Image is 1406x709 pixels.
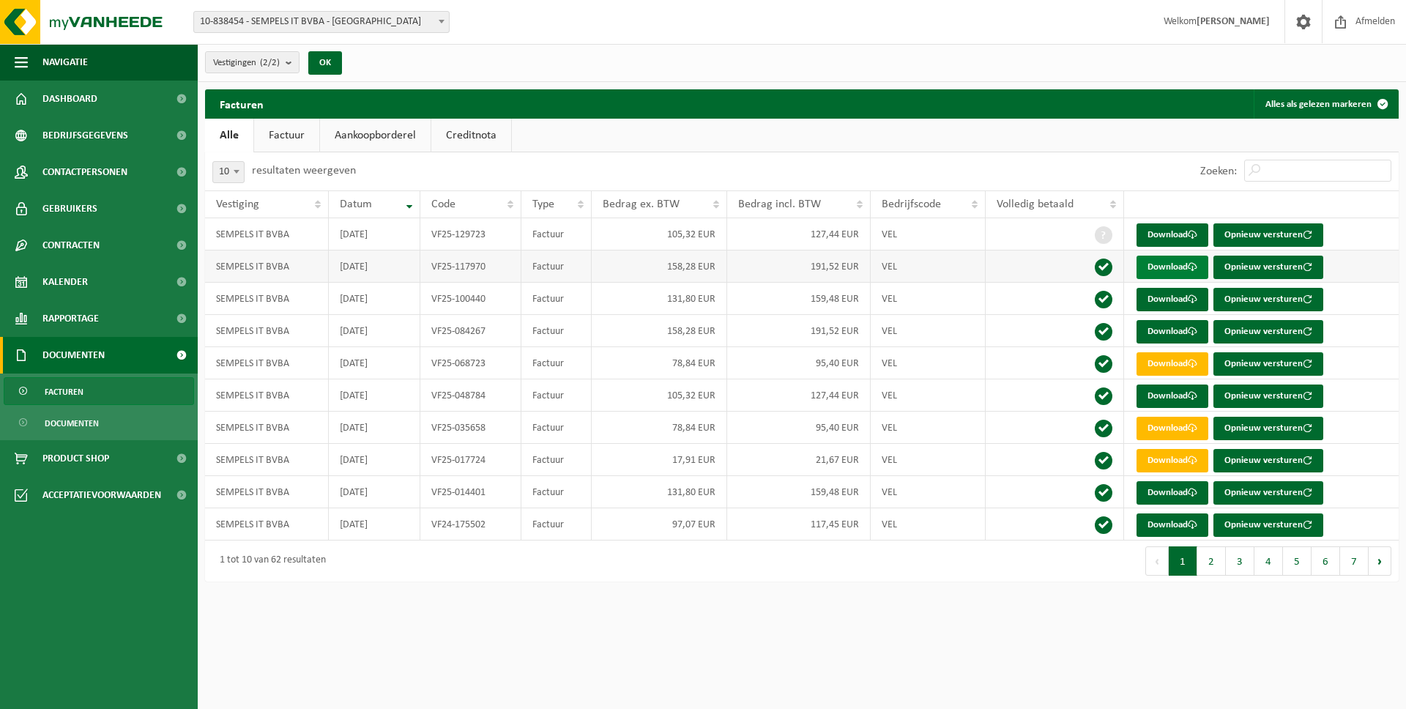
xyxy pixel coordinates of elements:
[727,218,870,250] td: 127,44 EUR
[329,444,420,476] td: [DATE]
[871,283,986,315] td: VEL
[738,198,821,210] span: Bedrag incl. BTW
[871,412,986,444] td: VEL
[205,250,329,283] td: SEMPELS IT BVBA
[1213,320,1323,344] button: Opnieuw versturen
[521,250,592,283] td: Factuur
[521,283,592,315] td: Factuur
[1213,385,1323,408] button: Opnieuw versturen
[521,412,592,444] td: Factuur
[727,347,870,379] td: 95,40 EUR
[420,508,521,541] td: VF24-175502
[1137,513,1208,537] a: Download
[42,227,100,264] span: Contracten
[521,218,592,250] td: Factuur
[997,198,1074,210] span: Volledig betaald
[1213,481,1323,505] button: Opnieuw versturen
[205,51,300,73] button: Vestigingen(2/2)
[592,412,727,444] td: 78,84 EUR
[194,12,449,32] span: 10-838454 - SEMPELS IT BVBA - VLEZENBEEK
[205,379,329,412] td: SEMPELS IT BVBA
[212,161,245,183] span: 10
[42,117,128,154] span: Bedrijfsgegevens
[216,198,259,210] span: Vestiging
[213,162,244,182] span: 10
[1213,256,1323,279] button: Opnieuw versturen
[1137,223,1208,247] a: Download
[1137,256,1208,279] a: Download
[205,412,329,444] td: SEMPELS IT BVBA
[329,315,420,347] td: [DATE]
[871,379,986,412] td: VEL
[592,379,727,412] td: 105,32 EUR
[205,119,253,152] a: Alle
[592,283,727,315] td: 131,80 EUR
[431,119,511,152] a: Creditnota
[1369,546,1391,576] button: Next
[45,409,99,437] span: Documenten
[592,250,727,283] td: 158,28 EUR
[1145,546,1169,576] button: Previous
[205,347,329,379] td: SEMPELS IT BVBA
[1137,481,1208,505] a: Download
[420,218,521,250] td: VF25-129723
[1197,16,1270,27] strong: [PERSON_NAME]
[592,508,727,541] td: 97,07 EUR
[205,283,329,315] td: SEMPELS IT BVBA
[42,190,97,227] span: Gebruikers
[727,412,870,444] td: 95,40 EUR
[1213,352,1323,376] button: Opnieuw versturen
[592,444,727,476] td: 17,91 EUR
[329,476,420,508] td: [DATE]
[521,508,592,541] td: Factuur
[1283,546,1312,576] button: 5
[871,508,986,541] td: VEL
[213,52,280,74] span: Vestigingen
[431,198,455,210] span: Code
[4,409,194,437] a: Documenten
[871,347,986,379] td: VEL
[254,119,319,152] a: Factuur
[42,154,127,190] span: Contactpersonen
[727,508,870,541] td: 117,45 EUR
[1312,546,1340,576] button: 6
[42,477,161,513] span: Acceptatievoorwaarden
[1213,513,1323,537] button: Opnieuw versturen
[871,250,986,283] td: VEL
[205,89,278,118] h2: Facturen
[727,444,870,476] td: 21,67 EUR
[871,476,986,508] td: VEL
[1137,417,1208,440] a: Download
[420,379,521,412] td: VF25-048784
[871,444,986,476] td: VEL
[340,198,372,210] span: Datum
[205,444,329,476] td: SEMPELS IT BVBA
[329,347,420,379] td: [DATE]
[420,315,521,347] td: VF25-084267
[1169,546,1197,576] button: 1
[42,300,99,337] span: Rapportage
[592,347,727,379] td: 78,84 EUR
[42,264,88,300] span: Kalender
[532,198,554,210] span: Type
[727,250,870,283] td: 191,52 EUR
[521,476,592,508] td: Factuur
[420,444,521,476] td: VF25-017724
[420,250,521,283] td: VF25-117970
[42,337,105,374] span: Documenten
[420,476,521,508] td: VF25-014401
[871,315,986,347] td: VEL
[329,412,420,444] td: [DATE]
[603,198,680,210] span: Bedrag ex. BTW
[1213,288,1323,311] button: Opnieuw versturen
[592,218,727,250] td: 105,32 EUR
[1226,546,1254,576] button: 3
[882,198,941,210] span: Bedrijfscode
[727,379,870,412] td: 127,44 EUR
[260,58,280,67] count: (2/2)
[205,508,329,541] td: SEMPELS IT BVBA
[329,250,420,283] td: [DATE]
[205,315,329,347] td: SEMPELS IT BVBA
[1254,546,1283,576] button: 4
[871,218,986,250] td: VEL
